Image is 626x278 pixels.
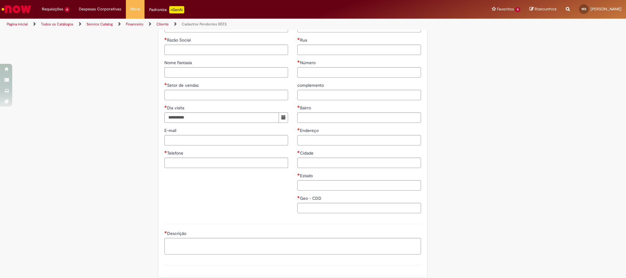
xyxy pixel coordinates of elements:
[167,231,188,236] span: Descrição
[297,203,421,213] input: Geo - CDD
[297,128,300,130] span: Necessários
[297,60,300,63] span: Necessários
[297,90,421,100] input: complemento
[529,6,557,12] a: Rascunhos
[164,45,288,55] input: Razão Social
[297,112,421,123] input: Bairro
[297,67,421,78] input: Número
[156,22,169,27] a: Cliente
[297,173,300,176] span: Necessários
[167,150,185,156] span: Telefone
[297,38,300,40] span: Necessários
[164,238,421,254] textarea: Descrição
[7,22,28,27] a: Página inicial
[64,7,70,12] span: 6
[300,105,312,111] span: Bairro
[297,196,300,198] span: Necessários
[42,6,63,12] span: Requisições
[164,105,167,108] span: Necessários
[297,135,421,145] input: Endereço
[164,158,288,168] input: Telefone
[300,128,320,133] span: Endereço
[300,37,308,43] span: Rua
[164,128,178,133] span: E-mail
[164,90,288,100] input: Setor de vendas
[300,196,323,201] span: Geo - CDD
[1,3,32,15] img: ServiceNow
[515,7,520,12] span: 8
[164,151,167,153] span: Necessários
[164,67,288,78] input: Nome Fantasia
[497,6,514,12] span: Favoritos
[167,82,200,88] span: Setor de vendas
[167,37,192,43] span: Razão Social
[41,22,73,27] a: Todos os Catálogos
[300,150,315,156] span: Cidade
[79,6,121,12] span: Despesas Corporativas
[164,38,167,40] span: Necessários
[169,6,184,13] p: +GenAi
[582,7,586,11] span: MS
[297,105,300,108] span: Necessários
[535,6,557,12] span: Rascunhos
[297,180,421,191] input: Estado
[126,22,143,27] a: Financeiro
[164,231,167,233] span: Necessários
[300,60,317,65] span: Número
[164,135,288,145] input: E-mail
[297,82,325,88] span: complemento
[167,105,185,111] span: Dia visita
[297,151,300,153] span: Necessários
[182,22,227,27] a: Cadastros Pendentes BEES
[130,6,140,12] span: More
[279,112,288,123] button: Mostrar calendário para Dia visita
[5,19,413,30] ul: Trilhas de página
[300,173,314,178] span: Estado
[297,45,421,55] input: Rua
[149,6,184,13] div: Padroniza
[164,112,279,123] input: Dia visita
[164,83,167,85] span: Necessários
[86,22,113,27] a: Service Catalog
[297,158,421,168] input: Cidade
[591,6,621,12] span: [PERSON_NAME]
[164,60,193,65] span: Nome Fantasia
